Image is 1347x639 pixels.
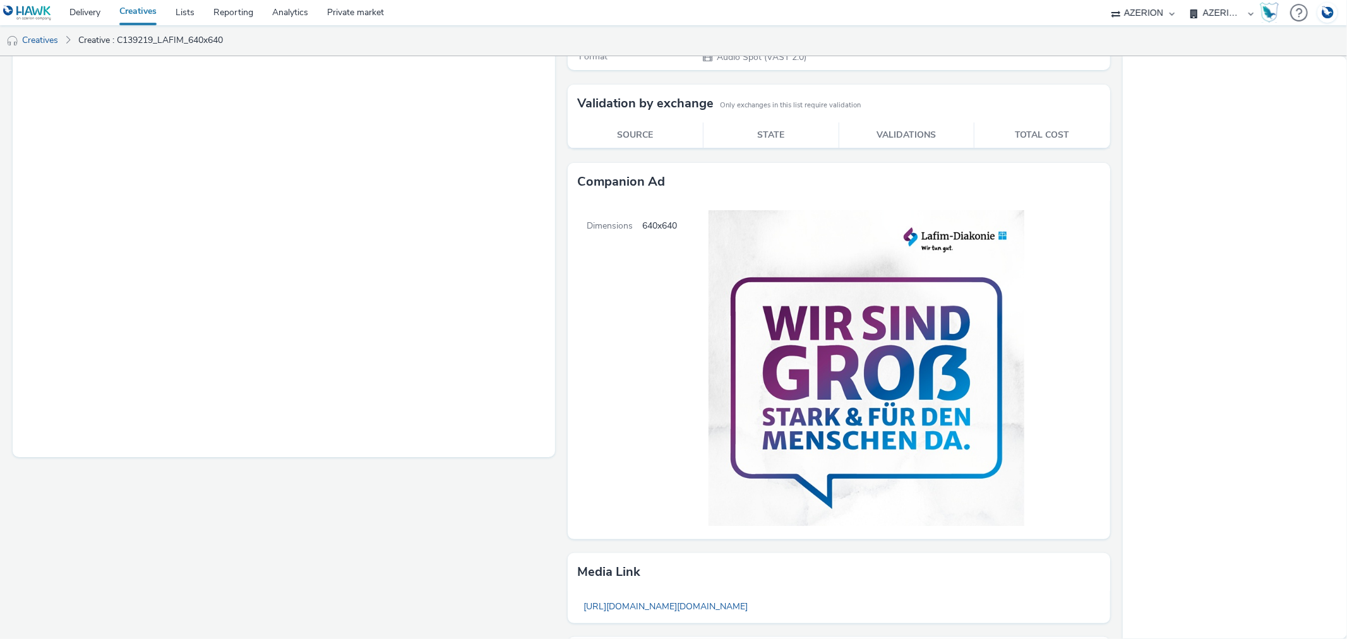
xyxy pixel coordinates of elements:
img: undefined Logo [3,5,52,21]
span: Audio Spot (VAST 2.0) [715,51,806,63]
span: Dimensions [568,201,642,539]
img: Hawk Academy [1260,3,1279,23]
h3: Validation by exchange [577,94,714,113]
small: Only exchanges in this list require validation [720,100,861,110]
img: audio [6,35,19,47]
img: Companion Ad [677,201,1034,535]
a: Creative : C139219_LAFIM_640x640 [72,25,229,56]
th: Source [568,122,703,148]
a: Hawk Academy [1260,3,1284,23]
span: Format [579,51,608,63]
th: Validations [839,122,974,148]
th: Total cost [974,122,1110,148]
a: [URL][DOMAIN_NAME][DOMAIN_NAME] [577,594,754,619]
img: Account DE [1318,3,1337,23]
h3: Companion Ad [577,172,665,191]
h3: Media link [577,563,640,582]
span: 640x640 [642,201,677,539]
th: State [703,122,839,148]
